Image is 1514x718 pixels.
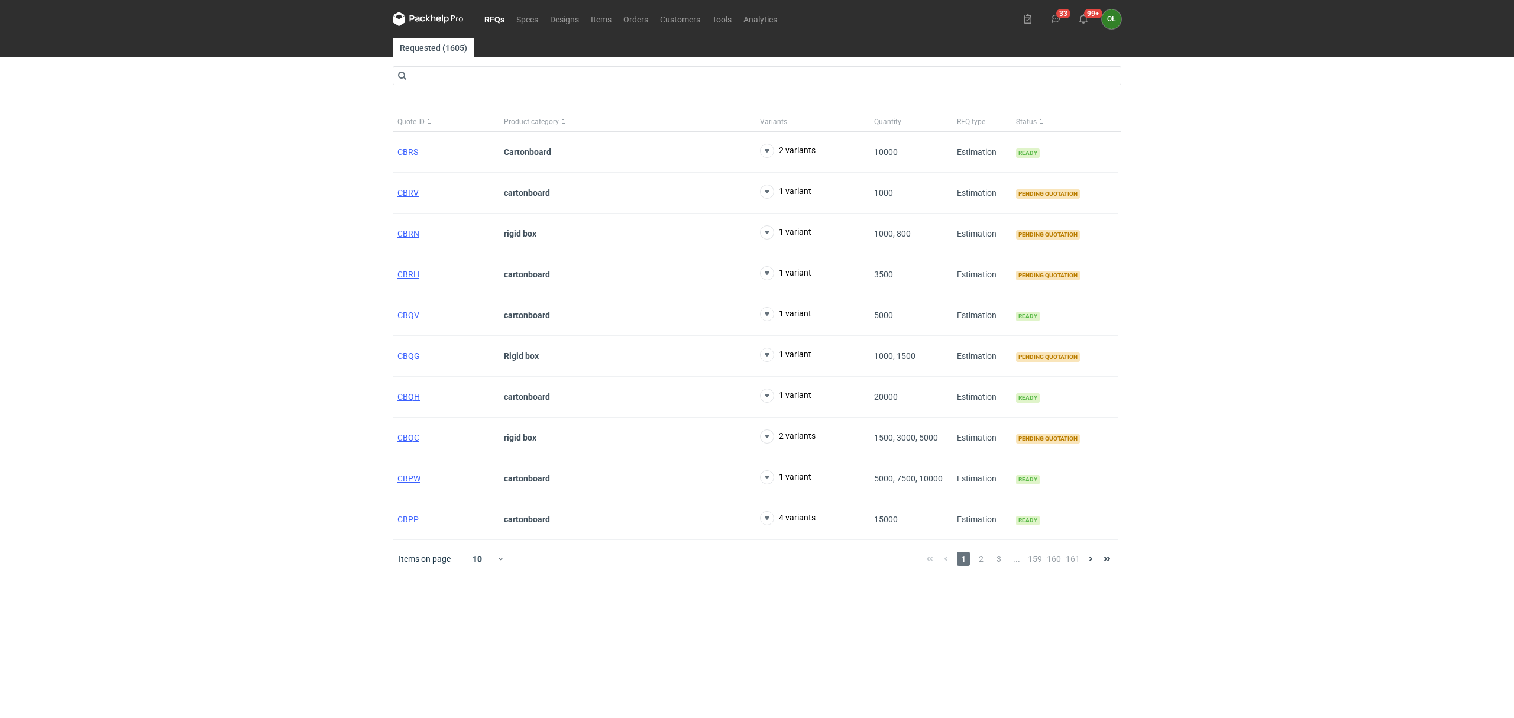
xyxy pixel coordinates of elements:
span: Product category [504,117,559,127]
span: Pending quotation [1016,352,1080,362]
span: 161 [1066,552,1080,566]
button: Status [1011,112,1118,131]
span: 1500, 3000, 5000 [874,433,938,442]
a: Tools [706,12,737,26]
span: 1000, 1500 [874,351,915,361]
span: 1000, 800 [874,229,911,238]
a: Specs [510,12,544,26]
span: Quantity [874,117,901,127]
span: Pending quotation [1016,230,1080,240]
a: Items [585,12,617,26]
span: Ready [1016,516,1040,525]
span: Ready [1016,393,1040,403]
span: Pending quotation [1016,189,1080,199]
span: 1 [957,552,970,566]
button: 1 variant [760,307,811,321]
span: 20000 [874,392,898,402]
span: 3 [992,552,1005,566]
button: 1 variant [760,225,811,240]
div: Estimation [952,499,1011,540]
a: Orders [617,12,654,26]
div: Estimation [952,458,1011,499]
span: Ready [1016,475,1040,484]
a: CBPP [397,515,419,524]
span: 1000 [874,188,893,198]
div: Estimation [952,418,1011,458]
span: Variants [760,117,787,127]
a: CBQG [397,351,420,361]
button: 1 variant [760,185,811,199]
span: 15000 [874,515,898,524]
button: 2 variants [760,144,816,158]
button: OŁ [1102,9,1121,29]
a: CBRV [397,188,419,198]
strong: cartonboard [504,392,550,402]
div: Estimation [952,295,1011,336]
strong: cartonboard [504,515,550,524]
div: Estimation [952,377,1011,418]
button: 4 variants [760,511,816,525]
div: Estimation [952,336,1011,377]
strong: cartonboard [504,188,550,198]
a: CBRS [397,147,418,157]
a: CBPW [397,474,420,483]
span: 10000 [874,147,898,157]
a: CBQV [397,311,419,320]
strong: Rigid box [504,351,539,361]
span: Quote ID [397,117,425,127]
span: Items on page [399,553,451,565]
button: Quote ID [393,112,499,131]
button: 1 variant [760,266,811,280]
button: Product category [499,112,755,131]
a: Designs [544,12,585,26]
span: 2 [975,552,988,566]
a: Analytics [737,12,783,26]
strong: cartonboard [504,270,550,279]
span: Ready [1016,148,1040,158]
div: Estimation [952,214,1011,254]
button: 33 [1046,9,1065,28]
span: 5000 [874,311,893,320]
span: 3500 [874,270,893,279]
strong: Cartonboard [504,147,551,157]
button: 1 variant [760,348,811,362]
span: 159 [1028,552,1042,566]
strong: cartonboard [504,474,550,483]
div: Estimation [952,254,1011,295]
a: CBQC [397,433,419,442]
span: ... [1010,552,1023,566]
div: Estimation [952,173,1011,214]
span: Pending quotation [1016,271,1080,280]
a: CBRN [397,229,419,238]
a: Customers [654,12,706,26]
span: Ready [1016,312,1040,321]
a: RFQs [478,12,510,26]
span: RFQ type [957,117,985,127]
span: 5000, 7500, 10000 [874,474,943,483]
a: CBQH [397,392,420,402]
svg: Packhelp Pro [393,12,464,26]
button: 1 variant [760,470,811,484]
div: Olga Łopatowicz [1102,9,1121,29]
span: 160 [1047,552,1061,566]
span: Pending quotation [1016,434,1080,444]
strong: rigid box [504,433,536,442]
div: 10 [458,551,497,567]
a: CBRH [397,270,419,279]
button: 2 variants [760,429,816,444]
strong: cartonboard [504,311,550,320]
a: Requested (1605) [393,38,474,57]
button: 1 variant [760,389,811,403]
span: Status [1016,117,1037,127]
button: 99+ [1074,9,1093,28]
